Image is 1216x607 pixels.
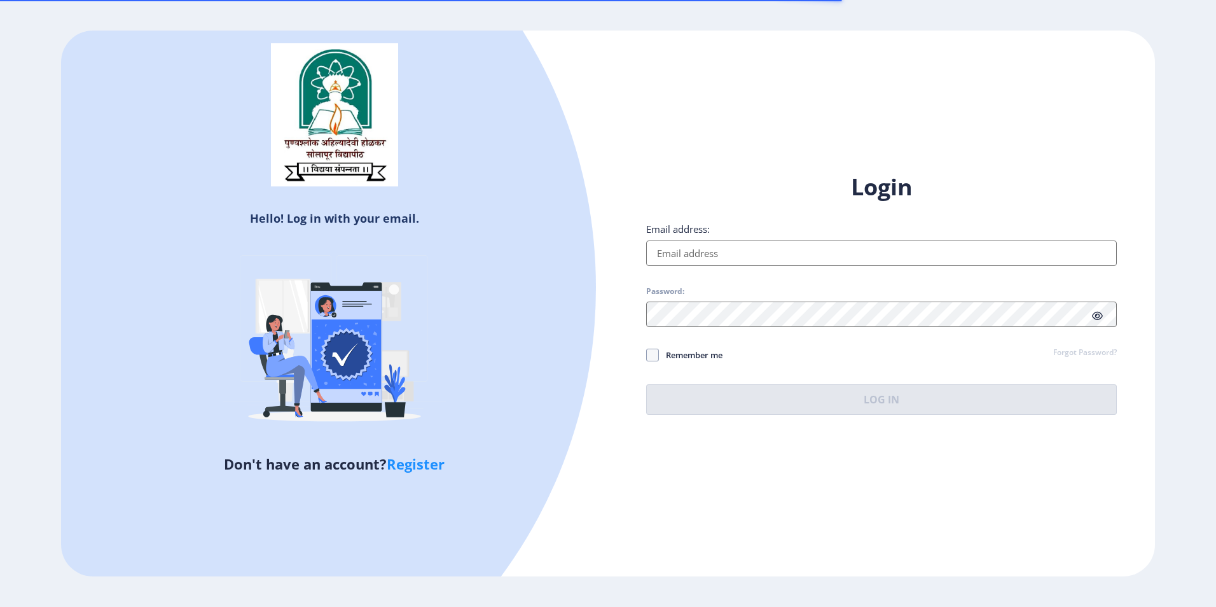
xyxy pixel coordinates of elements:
label: Password: [646,286,684,297]
a: Forgot Password? [1053,347,1117,359]
input: Email address [646,241,1117,266]
h5: Don't have an account? [71,454,598,474]
label: Email address: [646,223,710,235]
img: Verified-rafiki.svg [223,231,446,454]
button: Log In [646,384,1117,415]
a: Register [387,454,445,473]
img: sulogo.png [271,43,398,187]
span: Remember me [659,347,722,363]
h1: Login [646,172,1117,202]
